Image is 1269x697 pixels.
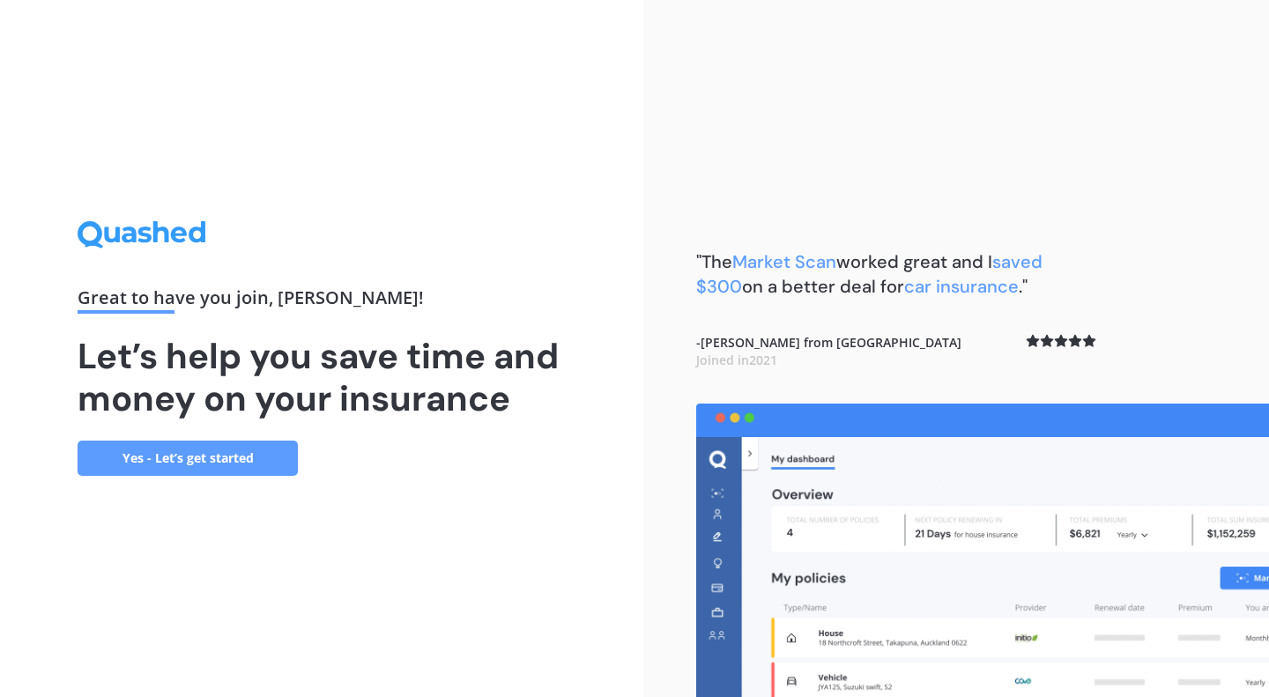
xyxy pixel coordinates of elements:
[78,335,566,419] h1: Let’s help you save time and money on your insurance
[696,352,777,368] span: Joined in 2021
[696,250,1043,298] b: "The worked great and I on a better deal for ."
[696,250,1043,298] span: saved $300
[732,250,836,273] span: Market Scan
[78,289,566,314] div: Great to have you join , [PERSON_NAME] !
[78,441,298,476] a: Yes - Let’s get started
[904,275,1019,298] span: car insurance
[696,404,1269,697] img: dashboard.webp
[696,334,961,368] b: - [PERSON_NAME] from [GEOGRAPHIC_DATA]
